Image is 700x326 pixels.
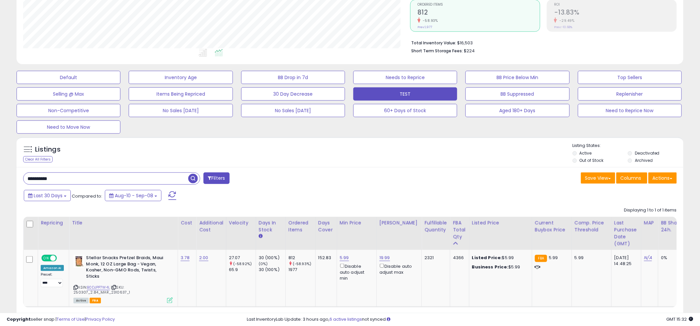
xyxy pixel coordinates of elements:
strong: Copyright [7,316,31,322]
label: Active [580,150,592,156]
b: Short Term Storage Fees: [411,48,463,54]
button: TEST [353,87,457,101]
small: Days In Stock. [259,233,263,239]
button: BB Drop in 7d [241,71,345,84]
label: Deactivated [635,150,660,156]
button: Filters [203,172,229,184]
h2: -13.83% [554,9,677,18]
button: Inventory Age [129,71,233,84]
label: Archived [635,158,653,163]
a: Terms of Use [57,316,85,322]
b: Total Inventory Value: [411,40,456,46]
button: Needs to Reprice [353,71,457,84]
img: 51CLPNxJ8wL._SL40_.jpg [73,255,84,268]
b: Stellar Snacks Pretzel Braids, Maui Monk, 12 OZ Large Bag - Vegan, Kosher, Non-GMO Rods, Twists, ... [86,255,166,281]
a: 6 active listings [330,316,362,322]
a: 2.00 [199,255,208,261]
span: ON [42,256,50,261]
div: Additional Cost [199,219,223,233]
div: Ordered Items [288,219,313,233]
div: Disable auto adjust max [379,262,416,275]
button: Columns [616,172,647,184]
div: Displaying 1 to 1 of 1 items [624,207,677,213]
button: BB Suppressed [465,87,569,101]
span: All listings currently available for purchase on Amazon [73,298,89,303]
label: Out of Stock [580,158,604,163]
div: Title [72,219,175,226]
button: Replenisher [578,87,682,101]
div: Listed Price [472,219,529,226]
div: 0% [661,255,683,261]
div: Comp. Price Threshold [575,219,609,233]
button: Actions [648,172,677,184]
div: Velocity [229,219,253,226]
button: No Sales [DATE] [129,104,233,117]
button: BB Price Below Min [465,71,569,84]
button: Last 30 Days [24,190,71,201]
small: (-58.93%) [293,261,311,266]
div: FBA Total Qty [453,219,466,240]
div: ASIN: [73,255,173,303]
div: [DATE] 14:48:25 [614,255,636,267]
div: 4366 [453,255,464,261]
span: 2025-10-9 15:32 GMT [667,316,693,322]
span: ROI [554,3,677,7]
small: Prev: 1,977 [417,25,432,29]
h5: Listings [35,145,61,154]
button: Need to Reprice Now [578,104,682,117]
div: 152.83 [318,255,332,261]
small: (0%) [259,261,268,266]
div: Days In Stock [259,219,283,233]
div: Clear All Filters [23,156,53,163]
button: Items Being Repriced [129,87,233,101]
button: Selling @ Max [17,87,120,101]
div: 30 (100%) [259,267,285,273]
div: [PERSON_NAME] [379,219,419,226]
span: Ordered Items [417,3,540,7]
div: seller snap | | [7,316,115,323]
div: Disable auto adjust min [340,262,372,281]
div: Last InventoryLab Update: 3 hours ago, not synced. [247,316,693,323]
small: Prev: -10.68% [554,25,572,29]
div: 5.99 [575,255,606,261]
div: BB Share 24h. [661,219,685,233]
span: Aug-10 - Sep-08 [115,192,153,199]
button: Need to Move Now [17,120,120,134]
div: 27.07 [229,255,256,261]
div: 1977 [288,267,315,273]
button: Default [17,71,120,84]
div: MAP [644,219,655,226]
span: FBA [90,298,101,303]
small: -58.93% [420,18,438,23]
b: Business Price: [472,264,508,270]
button: 30 Day Decrease [241,87,345,101]
div: $5.99 [472,255,527,261]
span: Columns [621,175,641,181]
h2: 812 [417,9,540,18]
div: Current Buybox Price [535,219,569,233]
small: (-58.92%) [233,261,252,266]
div: 812 [288,255,315,261]
div: $5.99 [472,264,527,270]
div: Fulfillable Quantity [424,219,447,233]
small: -29.49% [557,18,575,23]
a: 19.99 [379,255,390,261]
span: $224 [464,48,475,54]
div: Last Purchase Date (GMT) [614,219,638,247]
button: 60+ Days of Stock [353,104,457,117]
span: Compared to: [72,193,102,199]
a: 3.78 [181,255,190,261]
a: N/A [644,255,652,261]
div: 65.9 [229,267,256,273]
a: Privacy Policy [86,316,115,322]
small: FBA [535,255,547,262]
a: B0DJPP7W4L [87,285,110,290]
button: Save View [581,172,615,184]
p: Listing States: [573,143,683,149]
span: OFF [56,256,66,261]
button: Non-Competitive [17,104,120,117]
div: Amazon AI [41,265,64,271]
div: Cost [181,219,194,226]
div: 30 (100%) [259,255,285,261]
button: Aug-10 - Sep-08 [105,190,161,201]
